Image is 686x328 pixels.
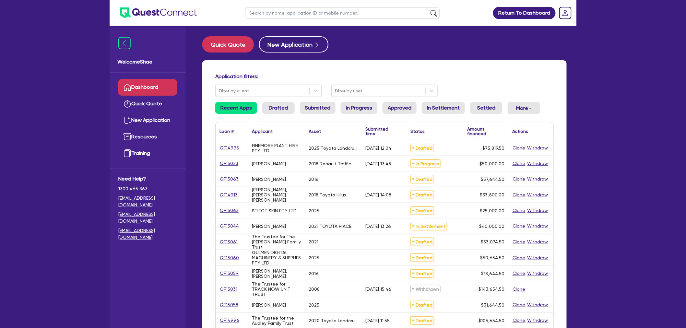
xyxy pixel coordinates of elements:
[512,144,526,152] button: Clone
[527,254,549,262] button: Withdraw
[482,146,504,151] span: $75,819.50
[124,116,131,124] img: new-application
[309,177,319,182] div: 2016
[219,129,234,134] div: Loan #
[118,37,131,49] img: icon-menu-close
[118,129,177,145] a: Resources
[252,281,301,297] div: The Trustee for TRACK NOW UNIT TRUST
[252,224,286,229] div: [PERSON_NAME]
[219,317,240,324] a: QF14996
[467,127,504,136] div: Amount financed
[512,222,526,230] button: Clone
[219,144,239,152] a: QF14995
[252,302,286,308] div: [PERSON_NAME]
[512,254,526,262] button: Clone
[512,207,526,214] button: Clone
[219,222,239,230] a: QF15044
[309,302,319,308] div: 2025
[470,102,503,114] a: Settled
[512,175,526,183] button: Clone
[118,195,177,208] a: [EMAIL_ADDRESS][DOMAIN_NAME]
[410,253,434,262] span: Drafted
[481,271,504,276] span: $18,644.50
[252,129,273,134] div: Applicant
[215,102,257,114] a: Recent Apps
[252,208,297,213] div: SELECT SKIN PTY LTD
[252,143,301,153] div: FINEMORE PLANT HIRE PTY LTD
[527,301,549,309] button: Withdraw
[309,208,319,213] div: 2025
[410,175,434,183] span: Drafted
[481,177,504,182] span: $57,644.50
[219,254,239,262] a: QF15060
[480,208,504,213] span: $25,000.00
[219,270,239,277] a: QF15059
[410,144,434,152] span: Drafted
[493,7,556,19] a: Return To Dashboard
[124,149,131,157] img: training
[219,238,238,246] a: QF15061
[118,145,177,162] a: Training
[480,255,504,260] span: $50,654.50
[118,79,177,96] a: Dashboard
[219,301,239,309] a: QF15058
[512,317,526,324] button: Clone
[410,191,434,199] span: Drafted
[215,73,554,79] h4: Application filters:
[481,302,504,308] span: $31,644.50
[309,129,321,134] div: Asset
[309,255,319,260] div: 2025
[365,287,391,292] div: [DATE] 15:46
[527,175,549,183] button: Withdraw
[512,191,526,199] button: Clone
[422,102,465,114] a: In Settlement
[252,250,301,265] div: GULMEN DIGITAL MACHINERY & SUPPLIES PTY LTD
[245,7,440,18] input: Search by name, application ID or mobile number...
[410,316,434,325] span: Drafted
[309,192,346,197] div: 2018 Toyota Hilux
[262,102,295,114] a: Drafted
[309,224,351,229] div: 2021 TOYOTA HIACE
[508,102,540,114] button: Dropdown toggle
[410,301,434,309] span: Drafted
[410,285,441,293] span: Withdrawn
[527,317,549,324] button: Withdraw
[512,301,526,309] button: Clone
[527,191,549,199] button: Withdraw
[365,127,397,136] div: Submitted time
[219,191,238,199] a: QF14913
[252,234,301,250] div: The Trustee for The [PERSON_NAME] Family Trust
[120,7,197,18] img: quest-connect-logo-blue
[512,238,526,246] button: Clone
[219,207,239,214] a: QF15062
[118,112,177,129] a: New Application
[252,187,301,203] div: [PERSON_NAME], [PERSON_NAME] [PERSON_NAME]
[527,222,549,230] button: Withdraw
[527,270,549,277] button: Withdraw
[527,144,549,152] button: Withdraw
[124,100,131,108] img: quick-quote
[219,175,239,183] a: QF15063
[309,318,358,323] div: 2020 Toyota Landcruiser
[410,129,425,134] div: Status
[479,224,504,229] span: $40,000.00
[259,36,328,53] button: New Application
[410,238,434,246] span: Drafted
[481,239,504,244] span: $53,074.50
[479,318,504,323] span: $105,654.50
[410,159,441,168] span: In Progress
[300,102,336,114] a: Submitted
[527,238,549,246] button: Withdraw
[309,287,320,292] div: 2008
[219,160,239,167] a: QF15023
[252,315,301,326] div: The Trustee for the Audley Family Trust
[309,239,318,244] div: 2021
[480,192,504,197] span: $33,600.00
[252,177,286,182] div: [PERSON_NAME]
[512,270,526,277] button: Clone
[118,185,177,192] span: 1300 465 363
[479,161,504,166] span: $50,000.00
[365,318,390,323] div: [DATE] 11:55
[309,271,319,276] div: 2016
